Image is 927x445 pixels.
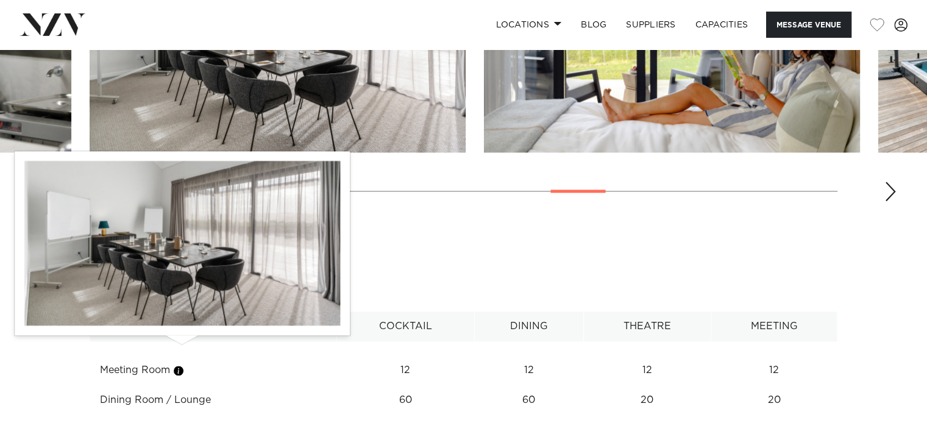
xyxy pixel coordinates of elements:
[583,355,711,385] td: 12
[20,13,86,35] img: nzv-logo.png
[336,355,474,385] td: 12
[583,385,711,415] td: 20
[474,355,583,385] td: 12
[711,355,837,385] td: 12
[474,311,583,341] th: Dining
[766,12,851,38] button: Message Venue
[24,161,340,326] img: f1MkRjpYI0Jd5LRWflNbmutmlyL4mS3f4bE7umSr.jpg
[711,385,837,415] td: 20
[474,385,583,415] td: 60
[90,355,337,385] td: Meeting Room
[90,385,337,415] td: Dining Room / Lounge
[571,12,616,38] a: BLOG
[711,311,837,341] th: Meeting
[686,12,758,38] a: Capacities
[336,311,474,341] th: Cocktail
[486,12,571,38] a: Locations
[616,12,685,38] a: SUPPLIERS
[336,385,474,415] td: 60
[583,311,711,341] th: Theatre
